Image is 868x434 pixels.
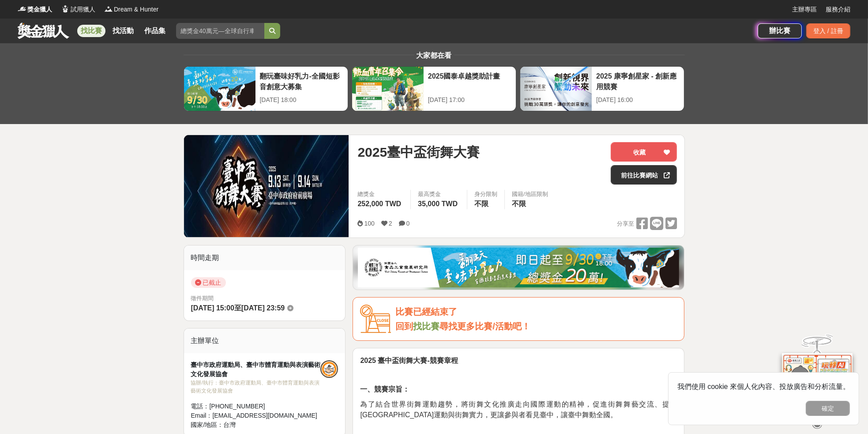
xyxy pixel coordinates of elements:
span: 國家/地區： [191,421,224,428]
span: [DATE] 23:59 [241,304,285,312]
a: 辦比賽 [758,23,802,38]
div: 2025 康寧創星家 - 創新應用競賽 [596,71,680,91]
span: 35,000 TWD [418,200,458,208]
div: 時間走期 [184,245,346,270]
div: 比賽已經結束了 [395,305,677,319]
a: 找比賽 [77,25,105,37]
span: 100 [364,220,374,227]
a: 找比賽 [413,321,440,331]
img: Logo [104,4,113,13]
img: 1c81a89c-c1b3-4fd6-9c6e-7d29d79abef5.jpg [358,248,679,287]
span: 大家都在看 [414,52,454,59]
a: 服務介紹 [826,5,850,14]
img: Logo [61,4,70,13]
div: [DATE] 16:00 [596,95,680,105]
div: [DATE] 18:00 [260,95,343,105]
div: 協辦/執行： 臺中市政府運動局、臺中市體育運動與表演藝術文化發展協會 [191,379,321,395]
span: 252,000 TWD [357,200,401,208]
span: 回到 [395,321,413,331]
div: 臺中市政府運動局、臺中市體育運動與表演藝術文化發展協會 [191,360,321,379]
a: 2025國泰卓越獎助計畫[DATE] 17:00 [352,66,516,111]
button: 確定 [806,401,850,416]
div: 翻玩臺味好乳力-全國短影音創意大募集 [260,71,343,91]
a: 翻玩臺味好乳力-全國短影音創意大募集[DATE] 18:00 [184,66,348,111]
a: 找活動 [109,25,137,37]
img: d2146d9a-e6f6-4337-9592-8cefde37ba6b.png [782,347,853,406]
div: 2025國泰卓越獎助計畫 [428,71,511,91]
span: 不限 [474,200,488,208]
div: Email： [EMAIL_ADDRESS][DOMAIN_NAME] [191,411,321,420]
a: 2025 康寧創星家 - 創新應用競賽[DATE] 16:00 [520,66,684,111]
span: 最高獎金 [418,190,460,199]
span: 分享至 [617,217,634,230]
div: 電話： [PHONE_NUMBER] [191,402,321,411]
a: 主辦專區 [792,5,817,14]
span: 試用獵人 [71,5,95,14]
span: Dream & Hunter [114,5,158,14]
div: [DATE] 17:00 [428,95,511,105]
div: 身分限制 [474,190,497,199]
span: 總獎金 [357,190,403,199]
span: 已截止 [191,277,226,288]
img: Icon [360,305,391,333]
div: 登入 / 註冊 [806,23,850,38]
span: 至 [234,304,241,312]
a: Logo獎金獵人 [18,5,52,14]
span: 尋找更多比賽/活動吧！ [440,321,530,331]
span: [DATE] 15:00 [191,304,234,312]
div: 主辦單位 [184,328,346,353]
span: 台灣 [223,421,236,428]
a: 作品集 [141,25,169,37]
a: Logo試用獵人 [61,5,95,14]
a: LogoDream & Hunter [104,5,158,14]
span: 不限 [512,200,526,208]
img: Cover Image [184,135,349,237]
a: 前往比賽網站 [611,165,677,185]
span: 2025臺中盃街舞大賽 [357,142,480,162]
strong: 一、競賽宗旨： [360,385,410,393]
button: 收藏 [611,142,677,162]
span: 獎金獵人 [27,5,52,14]
strong: 2025 臺中盃街舞大賽-競賽章程 [360,357,458,364]
span: 2 [389,220,392,227]
input: 總獎金40萬元—全球自行車設計比賽 [176,23,264,39]
img: Logo [18,4,26,13]
span: 徵件期間 [191,295,214,302]
span: 為了結合世界街舞運動趨勢，將街舞文化推廣走向國際運動的精神，促進街舞舞藝交流、提升[GEOGRAPHIC_DATA]運動與街舞實力，更讓參與者看見臺中，讓臺中舞動全國。 [360,400,677,419]
div: 國籍/地區限制 [512,190,548,199]
span: 0 [406,220,410,227]
span: 我們使用 cookie 來個人化內容、投放廣告和分析流量。 [677,383,850,390]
